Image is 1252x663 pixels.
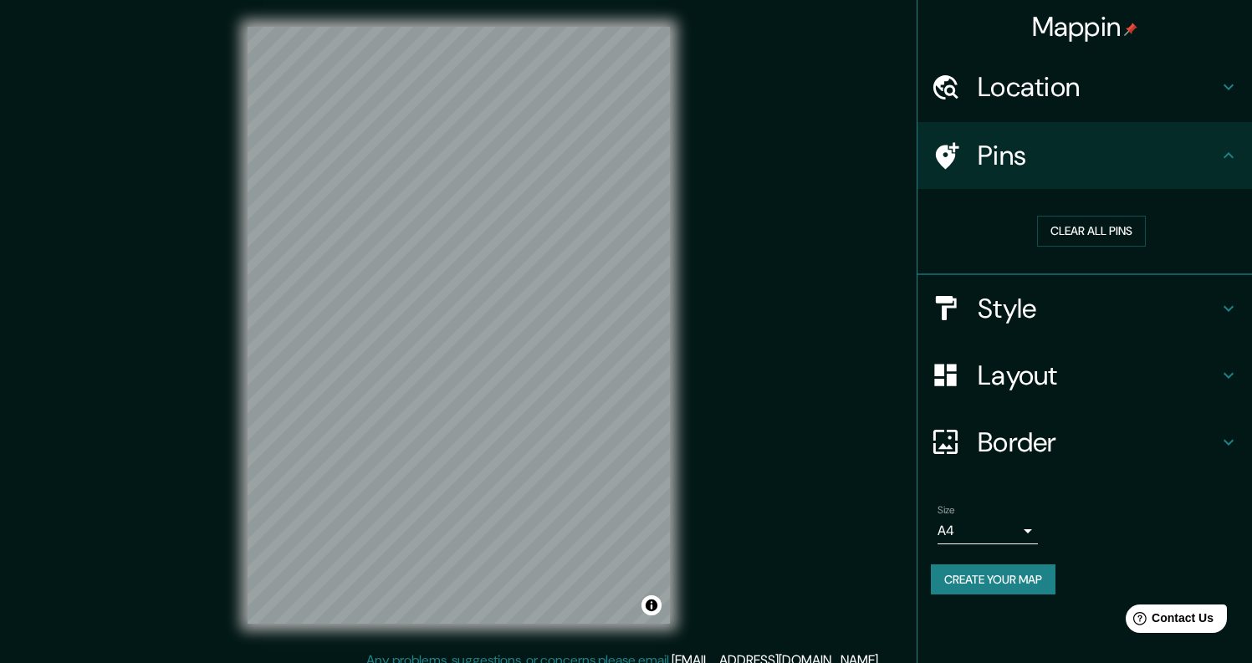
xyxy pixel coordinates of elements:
[917,409,1252,476] div: Border
[1037,216,1146,247] button: Clear all pins
[1032,10,1138,43] h4: Mappin
[1103,598,1234,645] iframe: Help widget launcher
[938,502,955,517] label: Size
[248,27,670,624] canvas: Map
[978,359,1219,392] h4: Layout
[1124,23,1137,36] img: pin-icon.png
[917,54,1252,120] div: Location
[917,342,1252,409] div: Layout
[978,426,1219,459] h4: Border
[978,139,1219,172] h4: Pins
[917,122,1252,189] div: Pins
[641,595,662,615] button: Toggle attribution
[978,70,1219,104] h4: Location
[931,564,1055,595] button: Create your map
[978,292,1219,325] h4: Style
[938,518,1038,544] div: A4
[917,275,1252,342] div: Style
